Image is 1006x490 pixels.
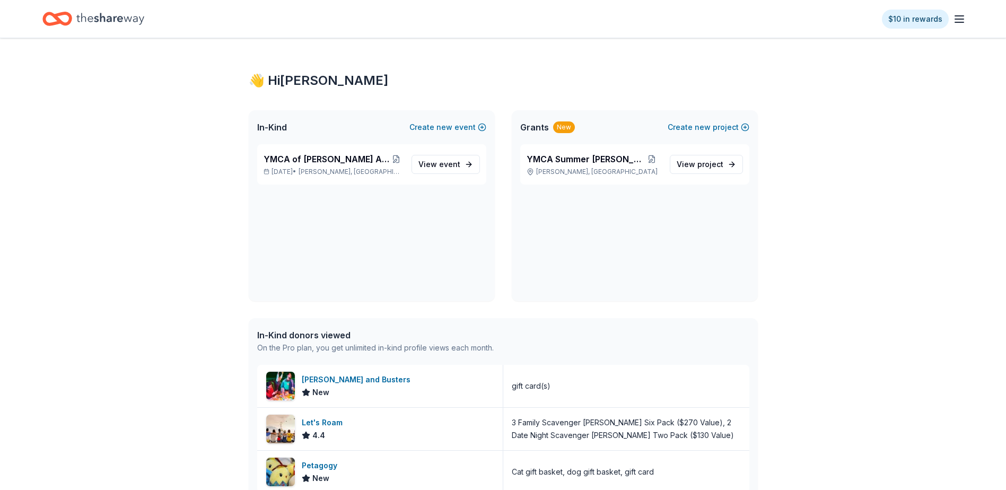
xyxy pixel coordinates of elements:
div: Let's Roam [302,416,347,429]
span: New [312,472,329,485]
div: In-Kind donors viewed [257,329,494,342]
span: New [312,386,329,399]
a: $10 in rewards [882,10,949,29]
div: 👋 Hi [PERSON_NAME] [249,72,758,89]
span: new [695,121,711,134]
div: New [553,121,575,133]
img: Image for Petagogy [266,458,295,486]
span: project [697,160,723,169]
p: [PERSON_NAME], [GEOGRAPHIC_DATA] [527,168,661,176]
span: YMCA Summer [PERSON_NAME] [527,153,643,165]
img: Image for Let's Roam [266,415,295,443]
span: 4.4 [312,429,325,442]
button: Createnewevent [409,121,486,134]
a: View project [670,155,743,174]
div: 3 Family Scavenger [PERSON_NAME] Six Pack ($270 Value), 2 Date Night Scavenger [PERSON_NAME] Two ... [512,416,741,442]
img: Image for Dave and Busters [266,372,295,400]
button: Createnewproject [668,121,749,134]
div: On the Pro plan, you get unlimited in-kind profile views each month. [257,342,494,354]
div: gift card(s) [512,380,550,392]
div: [PERSON_NAME] and Busters [302,373,415,386]
span: event [439,160,460,169]
span: View [677,158,723,171]
a: Home [42,6,144,31]
div: Cat gift basket, dog gift basket, gift card [512,466,654,478]
span: [PERSON_NAME], [GEOGRAPHIC_DATA] [299,168,403,176]
span: Grants [520,121,549,134]
div: Petagogy [302,459,342,472]
p: [DATE] • [264,168,403,176]
span: YMCA of [PERSON_NAME] Annual Charity Auction [264,153,390,165]
span: In-Kind [257,121,287,134]
a: View event [412,155,480,174]
span: View [418,158,460,171]
span: new [436,121,452,134]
